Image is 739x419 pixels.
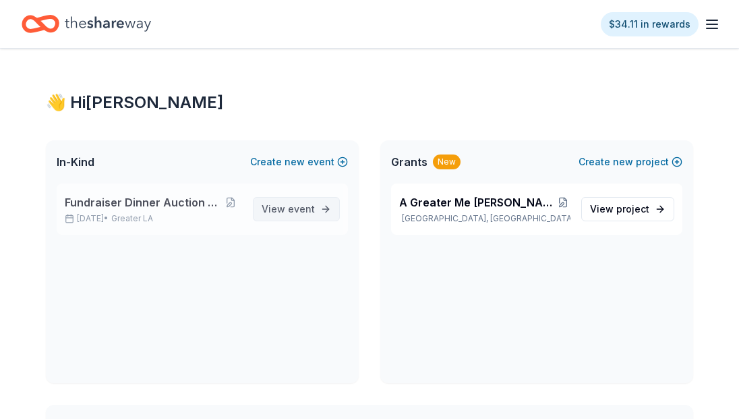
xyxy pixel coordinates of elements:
[250,154,348,170] button: Createnewevent
[613,154,633,170] span: new
[579,154,682,170] button: Createnewproject
[616,203,649,215] span: project
[581,197,674,221] a: View project
[22,8,151,40] a: Home
[111,213,153,224] span: Greater LA
[253,197,340,221] a: View event
[46,92,693,113] div: 👋 Hi [PERSON_NAME]
[399,213,570,224] p: [GEOGRAPHIC_DATA], [GEOGRAPHIC_DATA]
[57,154,94,170] span: In-Kind
[433,155,461,169] div: New
[285,154,305,170] span: new
[399,194,555,211] span: A Greater Me [PERSON_NAME] Youth Empowerment
[262,201,315,217] span: View
[391,154,427,170] span: Grants
[65,194,220,211] span: Fundraiser Dinner Auction & Raffle
[288,203,315,215] span: event
[65,213,242,224] p: [DATE] •
[590,201,649,217] span: View
[601,12,699,36] a: $34.11 in rewards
